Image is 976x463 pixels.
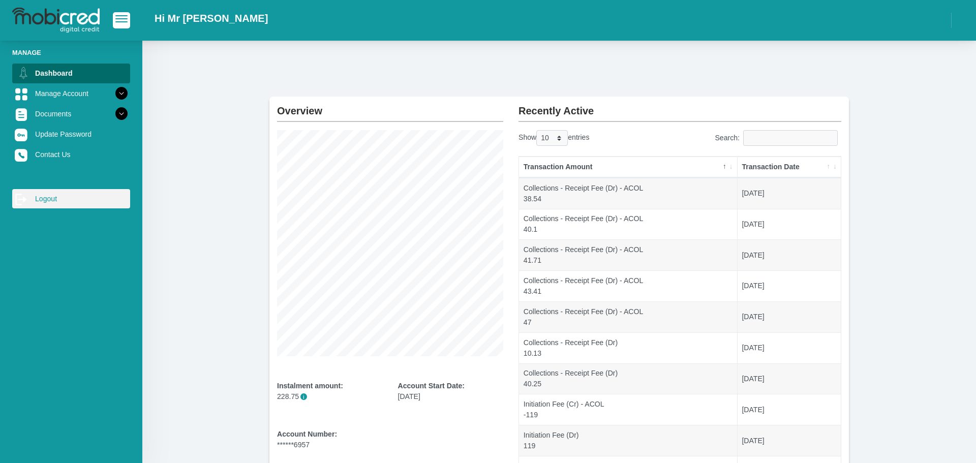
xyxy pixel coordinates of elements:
[277,97,503,117] h2: Overview
[519,332,738,363] td: Collections - Receipt Fee (Dr) 10.13
[277,391,383,402] p: 228.75
[155,12,268,24] h2: Hi Mr [PERSON_NAME]
[300,393,307,400] span: i
[12,8,100,33] img: logo-mobicred.svg
[715,130,841,146] label: Search:
[738,178,841,209] td: [DATE]
[277,382,343,390] b: Instalment amount:
[738,239,841,270] td: [DATE]
[738,425,841,456] td: [DATE]
[12,125,130,144] a: Update Password
[519,301,738,332] td: Collections - Receipt Fee (Dr) - ACOL 47
[738,332,841,363] td: [DATE]
[12,64,130,83] a: Dashboard
[519,363,738,394] td: Collections - Receipt Fee (Dr) 40.25
[518,97,841,117] h2: Recently Active
[738,157,841,178] th: Transaction Date: activate to sort column ascending
[519,209,738,240] td: Collections - Receipt Fee (Dr) - ACOL 40.1
[12,48,130,57] li: Manage
[519,394,738,425] td: Initiation Fee (Cr) - ACOL -119
[536,130,568,146] select: Showentries
[519,425,738,456] td: Initiation Fee (Dr) 119
[519,157,738,178] th: Transaction Amount: activate to sort column descending
[738,394,841,425] td: [DATE]
[519,270,738,301] td: Collections - Receipt Fee (Dr) - ACOL 43.41
[738,270,841,301] td: [DATE]
[12,189,130,208] a: Logout
[398,381,504,402] div: [DATE]
[277,430,337,438] b: Account Number:
[12,145,130,164] a: Contact Us
[743,130,838,146] input: Search:
[518,130,589,146] label: Show entries
[12,84,130,103] a: Manage Account
[12,104,130,124] a: Documents
[738,301,841,332] td: [DATE]
[519,239,738,270] td: Collections - Receipt Fee (Dr) - ACOL 41.71
[398,382,465,390] b: Account Start Date:
[738,363,841,394] td: [DATE]
[738,209,841,240] td: [DATE]
[519,178,738,209] td: Collections - Receipt Fee (Dr) - ACOL 38.54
